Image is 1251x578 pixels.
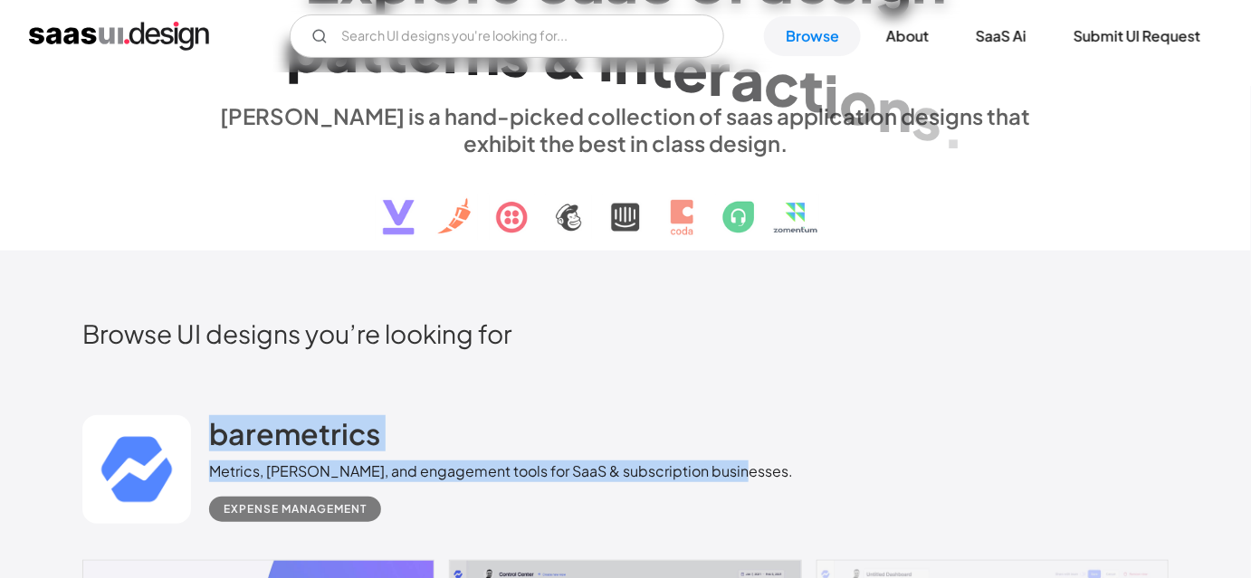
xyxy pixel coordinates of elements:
[351,156,900,251] img: text, icon, saas logo
[290,14,724,58] form: Email Form
[877,75,912,145] div: n
[209,460,793,482] div: Metrics, [PERSON_NAME], and engagement tools for SaaS & subscription businesses.
[824,61,839,130] div: i
[864,16,950,56] a: About
[708,39,731,109] div: r
[465,17,500,87] div: n
[912,82,941,152] div: s
[290,14,724,58] input: Search UI designs you're looking for...
[407,15,443,85] div: e
[648,31,673,100] div: t
[941,90,965,160] div: .
[29,22,209,51] a: home
[82,317,1169,349] h2: Browse UI designs you’re looking for
[500,19,530,89] div: s
[224,498,367,520] div: Expense Management
[443,16,465,86] div: r
[209,415,380,460] a: baremetrics
[799,55,824,125] div: t
[598,24,614,93] div: i
[209,415,380,451] h2: baremetrics
[358,14,383,84] div: t
[954,16,1048,56] a: SaaS Ai
[673,34,708,104] div: e
[540,21,587,90] div: &
[839,68,877,137] div: o
[383,14,407,84] div: t
[325,14,358,84] div: a
[731,43,764,113] div: a
[764,49,799,118] div: c
[1052,16,1222,56] a: Submit UI Request
[614,27,648,97] div: n
[209,102,1042,156] div: [PERSON_NAME] is a hand-picked collection of saas application designs that exhibit the best in cl...
[286,14,325,84] div: p
[764,16,861,56] a: Browse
